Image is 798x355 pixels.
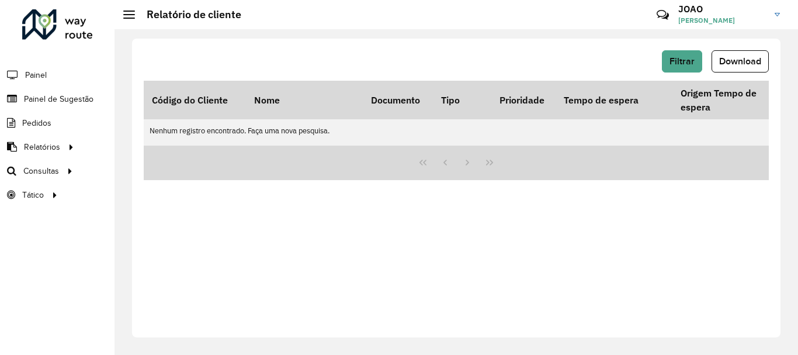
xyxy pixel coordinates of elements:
[22,189,44,201] span: Tático
[433,81,491,119] th: Tipo
[24,141,60,153] span: Relatórios
[135,8,241,21] h2: Relatório de cliente
[650,2,675,27] a: Contato Rápido
[712,50,769,73] button: Download
[669,56,695,66] span: Filtrar
[363,81,433,119] th: Documento
[491,81,556,119] th: Prioridade
[24,93,93,105] span: Painel de Sugestão
[23,165,59,177] span: Consultas
[662,50,702,73] button: Filtrar
[22,117,51,129] span: Pedidos
[144,81,246,119] th: Código do Cliente
[719,56,761,66] span: Download
[25,69,47,81] span: Painel
[678,4,766,15] h3: JOAO
[556,81,672,119] th: Tempo de espera
[678,15,766,26] span: [PERSON_NAME]
[246,81,363,119] th: Nome
[672,81,789,119] th: Origem Tempo de espera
